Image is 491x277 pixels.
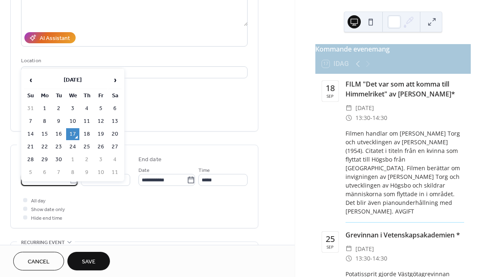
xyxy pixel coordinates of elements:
[66,103,79,115] td: 3
[24,72,37,88] span: ‹
[346,113,352,123] div: ​
[108,103,122,115] td: 6
[66,115,79,127] td: 10
[52,141,65,153] td: 23
[108,90,122,102] th: Sa
[52,103,65,115] td: 2
[31,197,45,205] span: All day
[38,141,51,153] td: 22
[24,115,37,127] td: 7
[372,113,387,123] span: 14:30
[80,115,93,127] td: 11
[38,128,51,140] td: 15
[52,115,65,127] td: 9
[38,154,51,166] td: 29
[94,167,107,178] td: 10
[13,252,64,270] button: Cancel
[346,254,352,263] div: ​
[108,128,122,140] td: 20
[21,56,246,65] div: Location
[94,154,107,166] td: 3
[31,214,62,223] span: Hide end time
[80,154,93,166] td: 2
[80,128,93,140] td: 18
[31,205,65,214] span: Show date only
[40,34,70,43] div: AI Assistant
[80,90,93,102] th: Th
[370,113,372,123] span: -
[52,90,65,102] th: Tu
[66,167,79,178] td: 8
[80,141,93,153] td: 25
[38,90,51,102] th: Mo
[24,128,37,140] td: 14
[355,113,370,123] span: 13:30
[66,154,79,166] td: 1
[346,230,464,240] div: Grevinnan i Vetenskapsakademien *
[327,94,334,98] div: sep
[67,252,110,270] button: Save
[315,44,471,54] div: Kommande evenemang
[38,115,51,127] td: 8
[326,84,335,92] div: 18
[66,141,79,153] td: 24
[355,244,374,254] span: [DATE]
[24,90,37,102] th: Su
[94,141,107,153] td: 26
[326,235,335,243] div: 25
[80,103,93,115] td: 4
[355,254,370,263] span: 13:30
[109,72,121,88] span: ›
[346,244,352,254] div: ​
[38,71,107,89] th: [DATE]
[21,238,65,247] span: Recurring event
[80,167,93,178] td: 9
[24,103,37,115] td: 31
[327,245,334,249] div: sep
[52,128,65,140] td: 16
[94,103,107,115] td: 5
[24,154,37,166] td: 28
[108,154,122,166] td: 4
[346,79,464,99] div: FILM "Det var som att komma till Himmelriket" av [PERSON_NAME]*
[52,154,65,166] td: 30
[52,167,65,178] td: 7
[94,128,107,140] td: 19
[108,167,122,178] td: 11
[94,115,107,127] td: 12
[355,103,374,113] span: [DATE]
[370,254,372,263] span: -
[108,141,122,153] td: 27
[138,155,162,164] div: End date
[28,258,50,266] span: Cancel
[138,166,150,175] span: Date
[346,103,352,113] div: ​
[372,254,387,263] span: 14:30
[94,90,107,102] th: Fr
[24,141,37,153] td: 21
[346,129,464,216] div: Filmen handlar om [PERSON_NAME] Torg och utvecklingen av [PERSON_NAME] (1954). Citatet i titeln f...
[38,103,51,115] td: 1
[66,128,79,140] td: 17
[198,166,210,175] span: Time
[24,32,76,43] button: AI Assistant
[24,167,37,178] td: 5
[82,258,95,266] span: Save
[38,167,51,178] td: 6
[66,90,79,102] th: We
[108,115,122,127] td: 13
